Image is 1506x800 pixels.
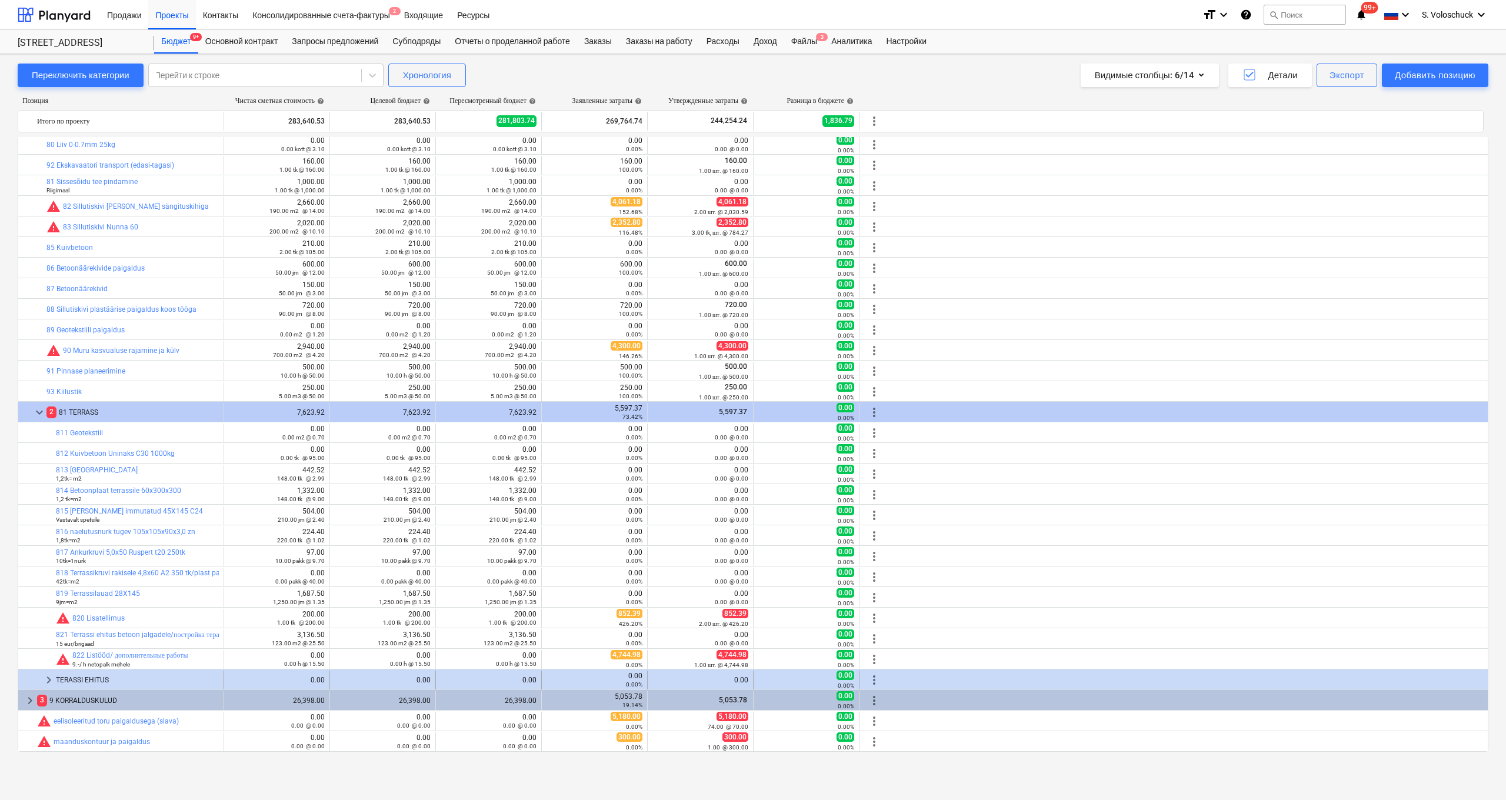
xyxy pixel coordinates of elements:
span: Больше действий [867,344,881,358]
div: 2,660.00 [335,198,431,215]
div: 81 TERRASS [46,403,219,422]
small: 50.00 jm @ 12.00 [487,269,537,276]
span: Больше действий [867,714,881,728]
button: Детали [1228,64,1312,87]
span: 9+ [190,33,202,41]
small: 1.00 шт. @ 250.00 [699,394,748,401]
small: 1.00 tk @ 160.00 [491,166,537,173]
div: 283,640.53 [229,112,325,131]
small: 0.00 kott @ 3.10 [493,146,537,152]
span: 250.00 [724,383,748,391]
span: Больше действий [867,114,881,128]
a: 91 Pinnase planeerimine [46,367,125,375]
a: 87 Betoonäärekivid [46,285,108,293]
span: help [844,98,854,105]
div: [STREET_ADDRESS] [18,37,140,49]
div: 0.00 [547,281,642,297]
span: S. Voloschuck [1422,10,1473,19]
div: 0.00 [335,136,431,153]
i: keyboard_arrow_down [1217,8,1231,22]
span: 0.00 [837,362,854,371]
div: Итого по проекту [37,112,219,131]
a: Расходы [699,30,747,54]
div: 5,597.37 [547,404,642,421]
a: 93 Kiilustik [46,388,82,396]
small: 200.00 m2 @ 10.10 [375,228,431,235]
span: Больше действий [867,694,881,708]
span: 4,061.18 [717,197,748,206]
small: 0.00% [838,291,854,298]
div: 0.00 [652,281,748,297]
small: 0.00 @ 0.00 [715,249,748,255]
span: 0.00 [837,197,854,206]
small: 100.00% [619,311,642,317]
small: 50.00 jm @ 3.00 [279,290,325,296]
small: 700.00 m2 @ 4.20 [379,352,431,358]
small: 146.26% [619,353,642,359]
small: 1.00 tk @ 1,000.00 [381,187,431,194]
div: 720.00 [441,301,537,318]
div: 2,940.00 [229,342,325,359]
span: 2 [389,7,401,15]
i: keyboard_arrow_down [1398,8,1412,22]
div: 0.00 [547,136,642,153]
span: 0.00 [837,176,854,186]
div: Чистая сметная стоимость [235,96,324,105]
a: Основной контракт [198,30,285,54]
a: Запросы предложений [285,30,385,54]
div: Добавить позицию [1395,68,1475,83]
a: 80 Liiv 0-0.7mm 25kg [46,141,115,149]
span: Больше действий [867,138,881,152]
div: 720.00 [229,301,325,318]
small: 0.00 m2 @ 1.20 [280,331,325,338]
div: 720.00 [547,301,642,318]
span: 720.00 [724,301,748,309]
small: 1.00 шт. @ 160.00 [699,168,748,174]
div: 150.00 [335,281,431,297]
div: 600.00 [547,260,642,276]
small: 190.00 m2 @ 14.00 [269,208,325,214]
span: help [527,98,536,105]
a: eelisoleeritud toru paigaldusega (slava) [54,717,179,725]
small: 0.00% [838,332,854,339]
span: 4,061.18 [611,197,642,206]
i: База знаний [1240,8,1252,22]
a: 811 Geotekstiil [56,429,103,437]
span: 160.00 [724,156,748,165]
small: 0.00 m2 @ 1.20 [386,331,431,338]
a: Отчеты о проделанной работе [448,30,577,54]
small: 0.00% [838,271,854,277]
div: Настройки [879,30,934,54]
a: 815 [PERSON_NAME] immutatud 45X145 C24 [56,507,203,515]
div: 160.00 [229,157,325,174]
span: help [738,98,748,105]
div: Заказы [577,30,619,54]
span: Больше действий [867,570,881,584]
div: 1,000.00 [441,178,537,194]
span: 0.00 [837,218,854,227]
span: 0.00 [837,279,854,289]
span: 0.00 [837,300,854,309]
button: Добавить позицию [1382,64,1488,87]
div: Бюджет [154,30,198,54]
span: Больше действий [867,652,881,666]
span: 500.00 [724,362,748,371]
div: Переключить категории [32,68,129,83]
small: 0.00% [838,147,854,154]
span: Больше действий [867,446,881,461]
button: Хронология [388,64,466,87]
small: 1.00 tk @ 1,000.00 [275,187,325,194]
small: 5.00 m3 @ 50.00 [279,393,325,399]
span: Больше действий [867,735,881,749]
a: Аналитика [824,30,879,54]
div: 2,660.00 [229,198,325,215]
div: 150.00 [229,281,325,297]
div: 0.00 [547,178,642,194]
small: 0.00% [838,374,854,380]
div: Видимые столбцы : 6/14 [1095,68,1205,83]
div: Целевой бюджет [370,96,430,105]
